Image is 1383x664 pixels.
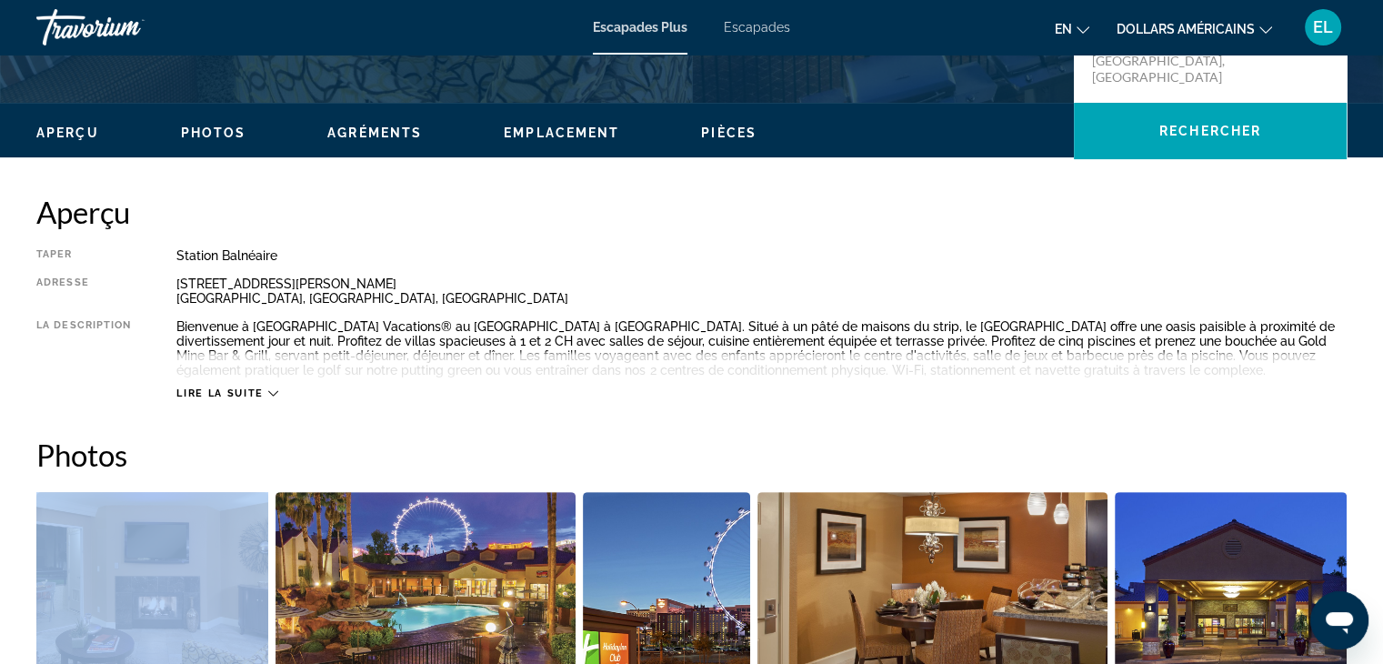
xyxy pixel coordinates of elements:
div: La description [36,319,131,377]
span: Photos [181,126,246,140]
button: Agréments [327,125,422,141]
button: Rechercher [1074,103,1347,159]
button: Changer de devise [1117,15,1272,42]
button: Lire la suite [176,387,277,400]
div: Station balnéaire [176,248,1347,263]
font: EL [1313,17,1333,36]
span: Agréments [327,126,422,140]
button: Aperçu [36,125,99,141]
font: dollars américains [1117,22,1255,36]
button: Changer de langue [1055,15,1089,42]
span: Emplacement [504,126,619,140]
h2: Aperçu [36,194,1347,230]
h2: Photos [36,437,1347,473]
button: Pièces [701,125,757,141]
span: Aperçu [36,126,99,140]
button: Menu utilisateur [1299,8,1347,46]
font: en [1055,22,1072,36]
a: Escapades [724,20,790,35]
div: Bienvenue à [GEOGRAPHIC_DATA] Vacations® au [GEOGRAPHIC_DATA] à [GEOGRAPHIC_DATA]. Situé à un pât... [176,319,1347,377]
div: [STREET_ADDRESS][PERSON_NAME] [GEOGRAPHIC_DATA], [GEOGRAPHIC_DATA], [GEOGRAPHIC_DATA] [176,277,1347,306]
span: Rechercher [1159,124,1261,138]
a: Escapades Plus [593,20,687,35]
a: Travorium [36,4,218,51]
span: Lire la suite [176,387,263,399]
div: Taper [36,248,131,263]
button: Emplacement [504,125,619,141]
span: Pièces [701,126,757,140]
div: Adresse [36,277,131,306]
iframe: Bouton de lancement de la fenêtre de messagerie [1310,591,1368,649]
button: Photos [181,125,246,141]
